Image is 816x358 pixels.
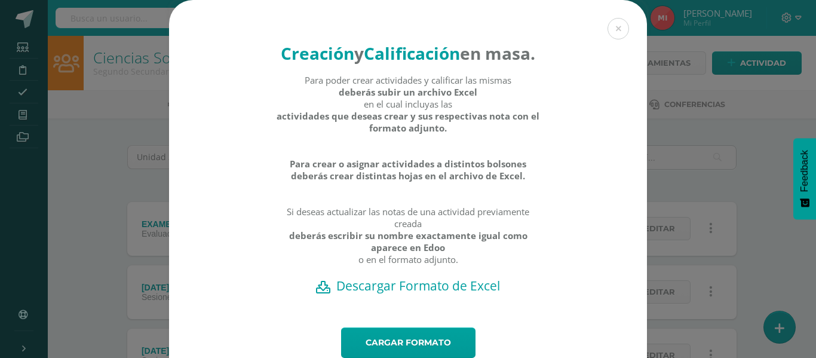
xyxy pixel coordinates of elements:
[281,42,354,65] strong: Creación
[276,74,541,277] div: Para poder crear actividades y calificar las mismas en el cual incluyas las Si deseas actualizar ...
[799,150,810,192] span: Feedback
[341,328,476,358] a: Cargar formato
[339,86,477,98] strong: deberás subir un archivo Excel
[364,42,460,65] strong: Calificación
[276,110,541,134] strong: actividades que deseas crear y sus respectivas nota con el formato adjunto.
[276,42,541,65] h4: en masa.
[276,230,541,253] strong: deberás escribir su nombre exactamente igual como aparece en Edoo
[608,18,629,39] button: Close (Esc)
[793,138,816,219] button: Feedback - Mostrar encuesta
[190,277,626,294] a: Descargar Formato de Excel
[354,42,364,65] strong: y
[276,158,541,182] strong: Para crear o asignar actividades a distintos bolsones deberás crear distintas hojas en el archivo...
